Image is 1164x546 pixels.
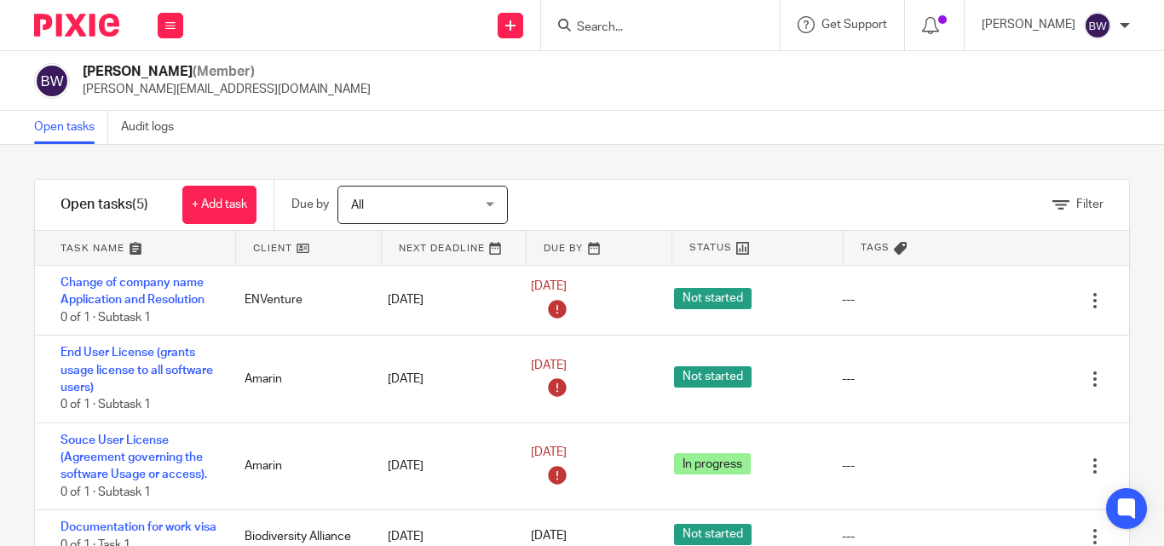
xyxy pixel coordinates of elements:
[61,521,216,533] a: Documentation for work visa
[34,14,119,37] img: Pixie
[34,111,108,144] a: Open tasks
[228,362,371,396] div: Amarin
[228,449,371,483] div: Amarin
[689,240,732,255] span: Status
[371,362,514,396] div: [DATE]
[61,196,148,214] h1: Open tasks
[531,359,567,371] span: [DATE]
[531,281,567,293] span: [DATE]
[371,449,514,483] div: [DATE]
[83,63,371,81] h2: [PERSON_NAME]
[674,524,752,545] span: Not started
[842,457,855,474] div: ---
[291,196,329,213] p: Due by
[842,371,855,388] div: ---
[982,16,1075,33] p: [PERSON_NAME]
[61,486,151,498] span: 0 of 1 · Subtask 1
[61,312,151,324] span: 0 of 1 · Subtask 1
[674,366,752,388] span: Not started
[1084,12,1111,39] img: svg%3E
[821,19,887,31] span: Get Support
[61,434,207,481] a: Souce User License (Agreement governing the software Usage or access).
[531,446,567,458] span: [DATE]
[228,283,371,317] div: ENVenture
[674,453,751,474] span: In progress
[182,186,256,224] a: + Add task
[371,283,514,317] div: [DATE]
[842,291,855,308] div: ---
[575,20,729,36] input: Search
[132,198,148,211] span: (5)
[842,528,855,545] div: ---
[61,399,151,411] span: 0 of 1 · Subtask 1
[61,277,205,306] a: Change of company name Application and Resolution
[121,111,187,144] a: Audit logs
[34,63,70,99] img: svg%3E
[61,347,213,394] a: End User License (grants usage license to all software users)
[861,240,890,255] span: Tags
[1076,198,1103,210] span: Filter
[351,199,364,211] span: All
[83,81,371,98] p: [PERSON_NAME][EMAIL_ADDRESS][DOMAIN_NAME]
[193,65,255,78] span: (Member)
[531,531,567,543] span: [DATE]
[674,288,752,309] span: Not started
